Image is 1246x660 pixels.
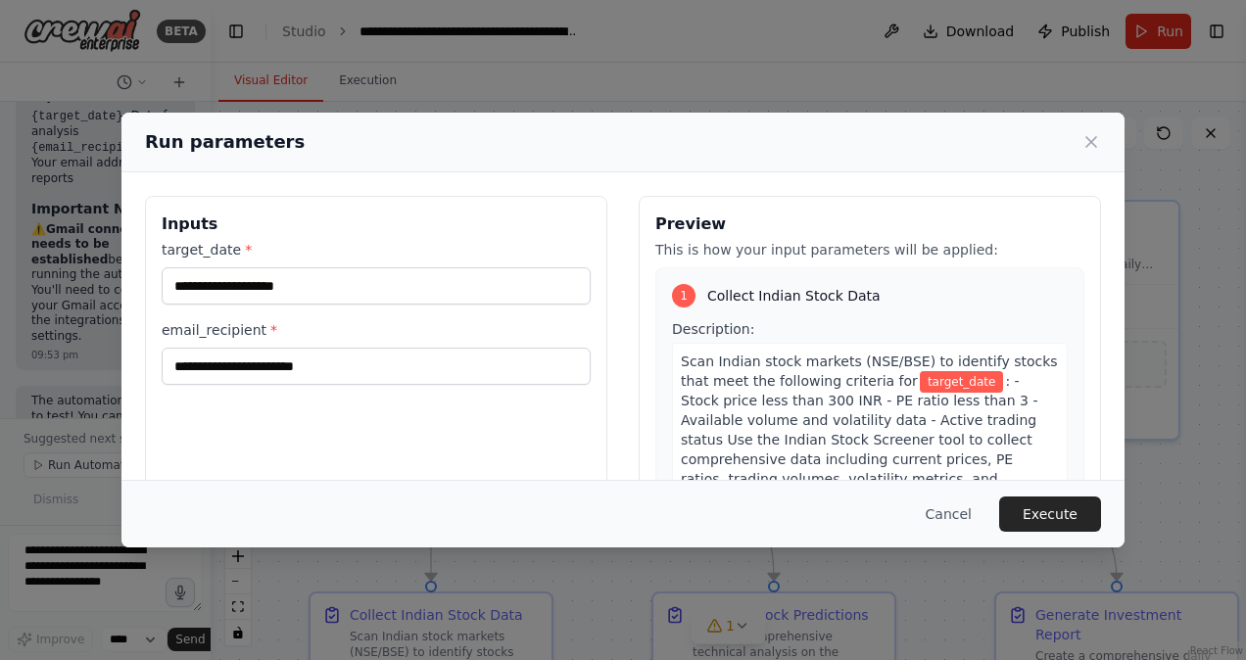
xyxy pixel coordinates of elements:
[655,240,1084,259] p: This is how your input parameters will be applied:
[999,496,1101,532] button: Execute
[655,212,1084,236] h3: Preview
[672,321,754,337] span: Description:
[162,320,591,340] label: email_recipient
[162,212,591,236] h3: Inputs
[920,371,1004,393] span: Variable: target_date
[707,286,881,306] span: Collect Indian Stock Data
[672,284,695,307] div: 1
[145,128,305,156] h2: Run parameters
[162,240,591,259] label: target_date
[910,496,987,532] button: Cancel
[681,354,1058,389] span: Scan Indian stock markets (NSE/BSE) to identify stocks that meet the following criteria for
